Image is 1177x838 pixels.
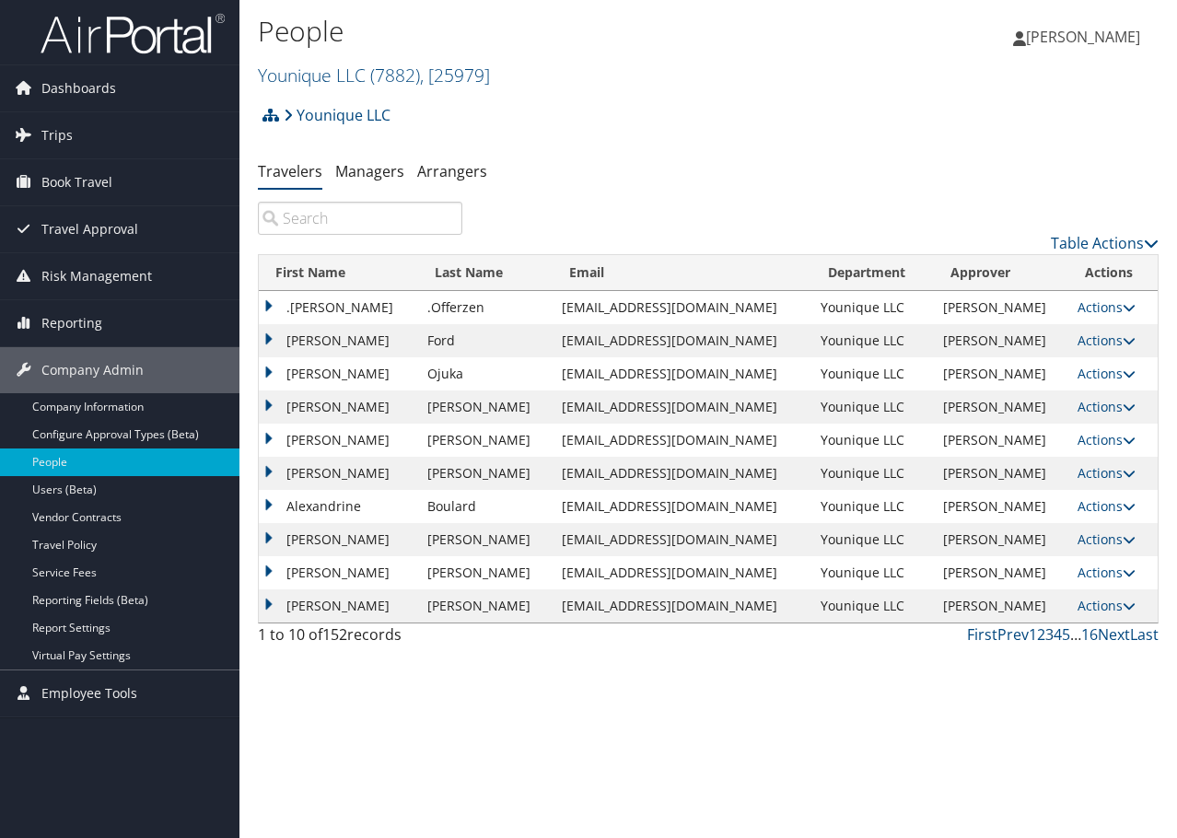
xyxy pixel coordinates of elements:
td: [PERSON_NAME] [418,457,553,490]
td: Younique LLC [811,357,934,390]
span: Employee Tools [41,670,137,716]
img: airportal-logo.png [41,12,225,55]
td: Younique LLC [811,523,934,556]
a: Last [1130,624,1159,645]
td: Younique LLC [811,390,934,424]
td: Younique LLC [811,457,934,490]
td: [PERSON_NAME] [934,457,1068,490]
th: Last Name: activate to sort column ascending [418,255,553,291]
td: Boulard [418,490,553,523]
a: Table Actions [1051,233,1159,253]
td: [EMAIL_ADDRESS][DOMAIN_NAME] [553,390,811,424]
span: Trips [41,112,73,158]
th: Approver [934,255,1068,291]
td: [PERSON_NAME] [259,556,418,589]
td: [EMAIL_ADDRESS][DOMAIN_NAME] [553,523,811,556]
td: [PERSON_NAME] [418,589,553,623]
span: Reporting [41,300,102,346]
td: [PERSON_NAME] [934,523,1068,556]
td: [PERSON_NAME] [418,523,553,556]
td: [PERSON_NAME] [418,390,553,424]
td: [PERSON_NAME] [934,589,1068,623]
th: First Name: activate to sort column descending [259,255,418,291]
a: Actions [1078,530,1136,548]
td: Alexandrine [259,490,418,523]
td: [PERSON_NAME] [934,357,1068,390]
a: 1 [1029,624,1037,645]
td: [EMAIL_ADDRESS][DOMAIN_NAME] [553,589,811,623]
td: [PERSON_NAME] [418,556,553,589]
th: Email: activate to sort column ascending [553,255,811,291]
td: [EMAIL_ADDRESS][DOMAIN_NAME] [553,490,811,523]
td: [PERSON_NAME] [934,424,1068,457]
a: Younique LLC [284,97,390,134]
a: Next [1098,624,1130,645]
td: .Offerzen [418,291,553,324]
a: Actions [1078,564,1136,581]
span: Travel Approval [41,206,138,252]
a: [PERSON_NAME] [1013,9,1159,64]
td: Younique LLC [811,424,934,457]
td: Younique LLC [811,556,934,589]
td: [PERSON_NAME] [934,490,1068,523]
input: Search [258,202,462,235]
a: Managers [335,161,404,181]
a: Actions [1078,365,1136,382]
td: [PERSON_NAME] [259,457,418,490]
a: Actions [1078,431,1136,448]
span: Risk Management [41,253,152,299]
a: 5 [1062,624,1070,645]
td: [PERSON_NAME] [259,589,418,623]
td: [PERSON_NAME] [934,291,1068,324]
span: … [1070,624,1081,645]
span: Book Travel [41,159,112,205]
td: [PERSON_NAME] [259,357,418,390]
a: 2 [1037,624,1045,645]
td: [PERSON_NAME] [259,523,418,556]
span: Company Admin [41,347,144,393]
td: [EMAIL_ADDRESS][DOMAIN_NAME] [553,424,811,457]
a: 4 [1054,624,1062,645]
td: [EMAIL_ADDRESS][DOMAIN_NAME] [553,457,811,490]
span: 152 [322,624,347,645]
td: [PERSON_NAME] [259,424,418,457]
a: 3 [1045,624,1054,645]
a: Arrangers [417,161,487,181]
td: Younique LLC [811,490,934,523]
td: Ford [418,324,553,357]
span: [PERSON_NAME] [1026,27,1140,47]
td: [EMAIL_ADDRESS][DOMAIN_NAME] [553,357,811,390]
td: [EMAIL_ADDRESS][DOMAIN_NAME] [553,291,811,324]
span: Dashboards [41,65,116,111]
span: , [ 25979 ] [420,63,490,87]
span: ( 7882 ) [370,63,420,87]
a: Actions [1078,464,1136,482]
a: 16 [1081,624,1098,645]
td: [PERSON_NAME] [934,324,1068,357]
td: [PERSON_NAME] [418,424,553,457]
td: [PERSON_NAME] [934,556,1068,589]
h1: People [258,12,858,51]
a: Actions [1078,597,1136,614]
td: Younique LLC [811,291,934,324]
td: [PERSON_NAME] [259,390,418,424]
td: [PERSON_NAME] [259,324,418,357]
td: .[PERSON_NAME] [259,291,418,324]
td: [EMAIL_ADDRESS][DOMAIN_NAME] [553,324,811,357]
a: Actions [1078,332,1136,349]
a: First [967,624,997,645]
a: Actions [1078,497,1136,515]
a: Travelers [258,161,322,181]
td: Ojuka [418,357,553,390]
th: Actions [1068,255,1158,291]
div: 1 to 10 of records [258,623,462,655]
a: Actions [1078,398,1136,415]
td: [PERSON_NAME] [934,390,1068,424]
th: Department: activate to sort column ascending [811,255,934,291]
td: [EMAIL_ADDRESS][DOMAIN_NAME] [553,556,811,589]
td: Younique LLC [811,589,934,623]
td: Younique LLC [811,324,934,357]
a: Prev [997,624,1029,645]
a: Younique LLC [258,63,490,87]
a: Actions [1078,298,1136,316]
